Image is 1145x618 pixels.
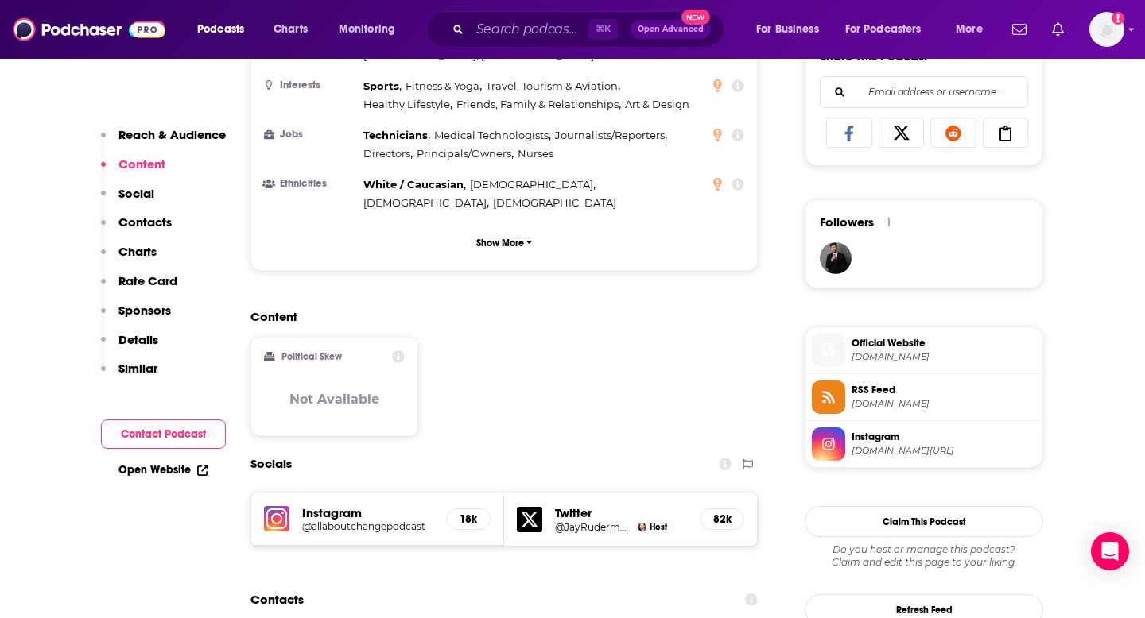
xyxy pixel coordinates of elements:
img: iconImage [264,506,289,531]
img: Jay Ruderman [638,523,646,531]
span: Travel, Tourism & Aviation [486,79,618,92]
span: Nurses [518,147,553,160]
div: Search podcasts, credits, & more... [441,11,739,48]
button: Open AdvancedNew [631,20,711,39]
span: Host [650,522,667,532]
p: Charts [118,244,157,259]
button: open menu [186,17,265,42]
p: Similar [118,361,157,376]
span: Healthy Lifestyle [363,98,450,110]
span: Followers [820,214,874,230]
button: Show More [264,228,744,257]
span: , [363,176,466,194]
span: Monitoring [339,18,395,41]
button: Social [101,186,154,215]
button: open menu [835,17,945,42]
button: Content [101,156,165,186]
span: , [363,95,452,114]
img: JohirMia [820,242,852,274]
span: Official Website [852,336,1036,350]
a: RSS Feed[DOMAIN_NAME] [812,380,1036,414]
span: [DEMOGRAPHIC_DATA] [493,196,616,209]
span: [DEMOGRAPHIC_DATA] [470,178,593,191]
span: Sports [363,79,399,92]
a: Copy Link [983,118,1029,148]
span: For Business [756,18,819,41]
span: Principals/Owners [417,147,511,160]
span: ⌘ K [588,19,618,40]
h2: Socials [250,449,292,479]
button: Details [101,332,158,361]
span: , [470,176,596,194]
span: For Podcasters [845,18,922,41]
span: Medical Technologists [434,129,549,141]
span: Open Advanced [638,25,704,33]
svg: Add a profile image [1112,12,1124,25]
span: , [486,77,620,95]
span: , [363,194,489,212]
a: Charts [263,17,317,42]
h5: Twitter [555,505,687,520]
a: @JayRuderman [555,521,631,533]
a: Share on Reddit [930,118,976,148]
button: Similar [101,361,157,390]
div: 1 [887,215,891,230]
span: [GEOGRAPHIC_DATA], [GEOGRAPHIC_DATA] [363,48,594,61]
span: Charts [274,18,308,41]
a: Official Website[DOMAIN_NAME] [812,334,1036,367]
img: Podchaser - Follow, Share and Rate Podcasts [13,14,165,44]
p: Content [118,156,165,172]
span: Fitness & Yoga [406,79,479,92]
h3: Jobs [264,129,357,140]
input: Email address or username... [833,77,1015,107]
a: Show notifications dropdown [1006,16,1033,43]
span: allaboutchangepodcast.com [852,351,1036,363]
span: Podcasts [197,18,244,41]
span: More [956,18,983,41]
button: Claim This Podcast [805,506,1043,537]
span: , [363,145,413,163]
span: Technicians [363,129,428,141]
h3: Ethnicities [264,179,357,189]
p: Contacts [118,214,172,230]
span: RSS Feed [852,383,1036,397]
h2: Contacts [250,585,304,615]
h5: @allaboutchangepodcast [302,520,433,532]
span: Friends, Family & Relationships [456,98,619,110]
span: feeds.megaphone.fm [852,398,1036,410]
p: Reach & Audience [118,127,226,142]
span: , [406,77,482,95]
span: Instagram [852,430,1036,444]
button: Show profile menu [1089,12,1124,47]
a: Share on Facebook [826,118,872,148]
a: Show notifications dropdown [1046,16,1070,43]
h5: 82k [713,512,731,526]
div: Search followers [820,76,1028,108]
p: Details [118,332,158,347]
p: Sponsors [118,303,171,318]
span: Logged in as megcassidy [1089,12,1124,47]
h3: Interests [264,80,357,91]
input: Search podcasts, credits, & more... [470,17,588,42]
h5: Instagram [302,505,433,520]
a: Open Website [118,463,208,477]
span: , [363,126,430,145]
button: Contact Podcast [101,419,226,449]
span: Directors [363,147,410,160]
button: Contacts [101,214,172,244]
span: , [555,126,667,145]
button: open menu [945,17,1003,42]
h2: Content [250,309,745,324]
button: open menu [328,17,416,42]
button: open menu [745,17,839,42]
p: Rate Card [118,273,177,288]
h3: Not Available [289,392,379,407]
button: Sponsors [101,303,171,332]
span: [DEMOGRAPHIC_DATA] [363,196,487,209]
p: Show More [476,238,524,249]
h5: 18k [460,512,477,526]
span: instagram.com/allaboutchangepodcast [852,445,1036,457]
